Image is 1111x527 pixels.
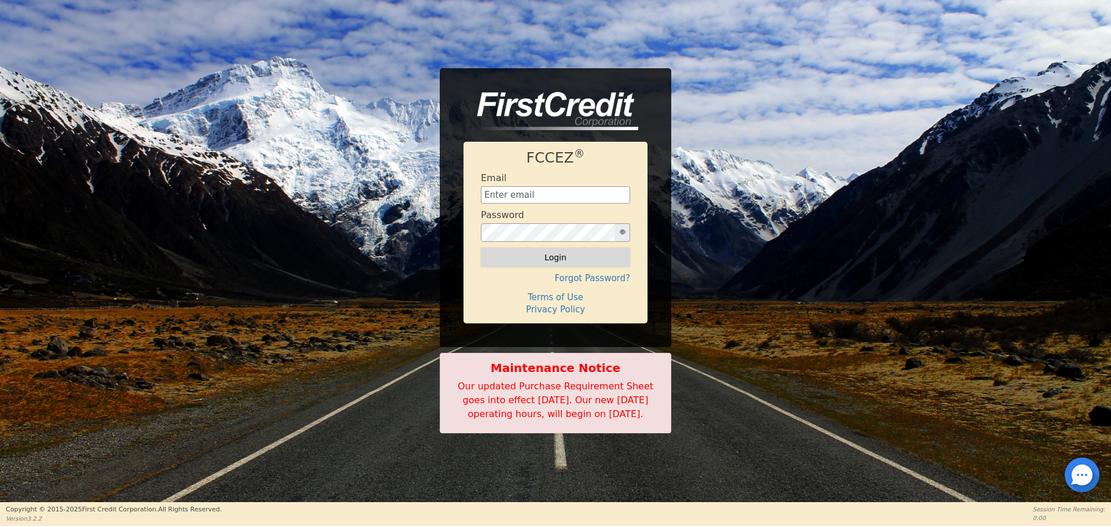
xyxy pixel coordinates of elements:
p: Session Time Remaining: [1033,505,1105,514]
span: Our updated Purchase Requirement Sheet goes into effect [DATE]. Our new [DATE] operating hours, w... [458,381,653,419]
sup: ® [574,148,585,160]
h4: Email [481,172,506,183]
span: All Rights Reserved. [158,506,222,513]
button: Login [481,248,630,267]
img: logo-CMu_cnol.png [463,92,638,130]
h4: Forgot Password? [481,273,630,283]
h1: FCCEZ [481,149,630,167]
p: Copyright © 2015- 2025 First Credit Corporation. [6,505,222,515]
input: Enter email [481,186,630,204]
h4: Privacy Policy [481,304,630,315]
p: 0:00 [1033,514,1105,522]
b: Maintenance Notice [446,359,665,377]
input: password [481,223,615,242]
h4: Terms of Use [481,292,630,303]
h4: Password [481,209,524,220]
p: Version 3.2.2 [6,514,222,523]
